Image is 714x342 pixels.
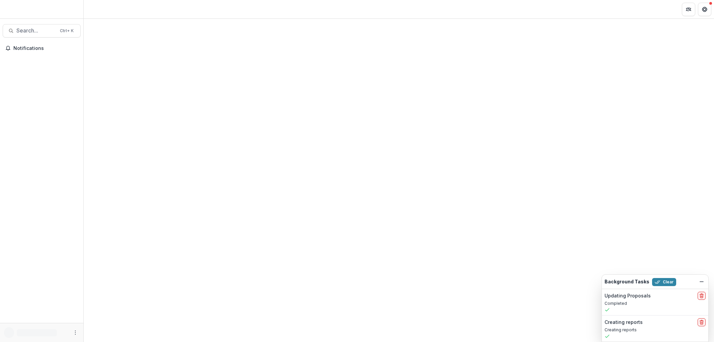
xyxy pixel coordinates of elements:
p: Creating reports [605,327,706,333]
nav: breadcrumb [86,4,115,14]
button: Partners [682,3,695,16]
button: More [71,329,79,337]
button: Search... [3,24,81,38]
h2: Updating Proposals [605,293,651,299]
button: Dismiss [698,278,706,286]
span: Notifications [13,46,78,51]
h2: Background Tasks [605,279,649,285]
span: Search... [16,27,56,34]
button: Clear [652,278,676,286]
button: Get Help [698,3,711,16]
h2: Creating reports [605,320,643,325]
button: delete [698,318,706,326]
button: delete [698,292,706,300]
p: Completed [605,300,706,306]
div: Ctrl + K [59,27,75,35]
button: Notifications [3,43,81,54]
